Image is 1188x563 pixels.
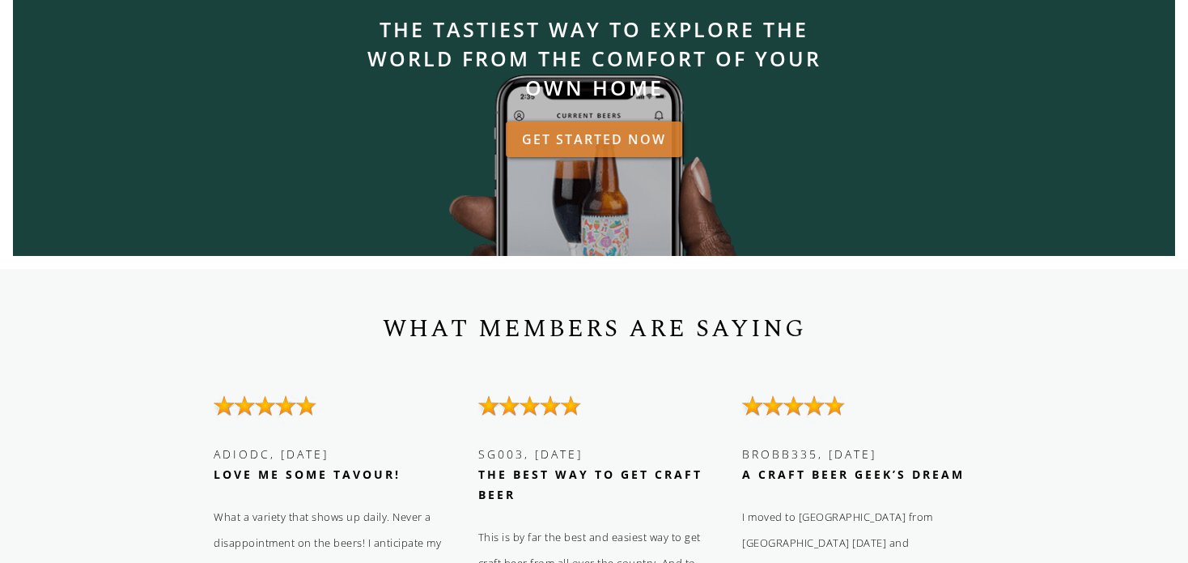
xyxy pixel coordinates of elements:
[742,444,986,484] h3: brobb335, [DATE]
[478,467,702,502] strong: The best way to get craft beer
[214,467,401,482] strong: Love me some Tavour!
[214,444,457,484] h3: Adiodc, [DATE]
[742,467,965,482] strong: A Craft Beer Geek’s Dream
[214,309,974,348] h1: WHAT MEMBERS ARE SAYING
[367,15,821,101] strong: the tastiest way to explore the world from the comfort of your own home
[478,444,722,505] h3: Sg003, [DATE]
[506,122,682,157] a: GET STARTED NOW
